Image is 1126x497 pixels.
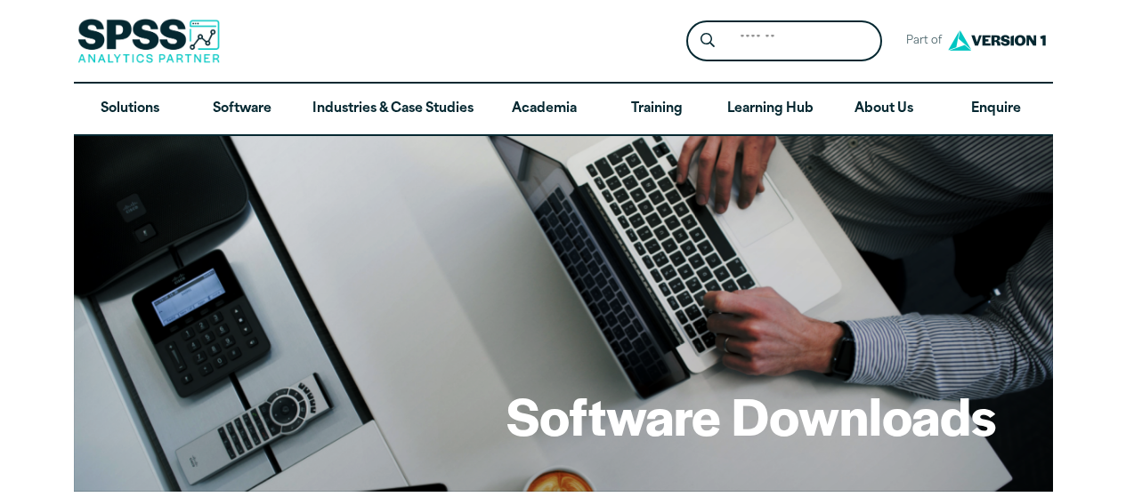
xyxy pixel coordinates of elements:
[713,84,828,135] a: Learning Hub
[186,84,298,135] a: Software
[828,84,940,135] a: About Us
[488,84,600,135] a: Academia
[691,25,724,58] button: Search magnifying glass icon
[600,84,712,135] a: Training
[944,24,1050,57] img: Version1 Logo
[74,84,1053,135] nav: Desktop version of site main menu
[77,19,220,63] img: SPSS Analytics Partner
[896,28,944,54] span: Part of
[686,20,882,62] form: Site Header Search Form
[701,33,715,48] svg: Search magnifying glass icon
[74,84,186,135] a: Solutions
[298,84,488,135] a: Industries & Case Studies
[506,381,996,450] h1: Software Downloads
[940,84,1052,135] a: Enquire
